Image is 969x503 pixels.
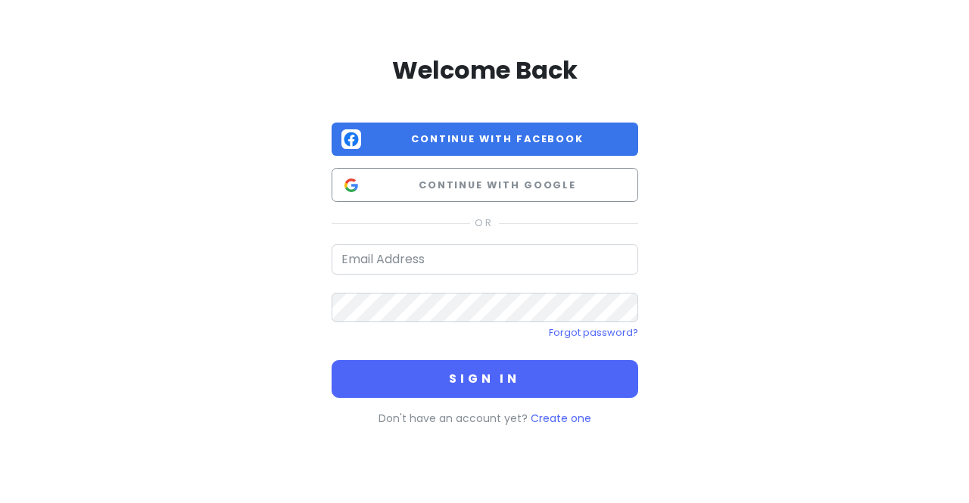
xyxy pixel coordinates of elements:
[332,54,638,86] h2: Welcome Back
[531,411,591,426] a: Create one
[332,244,638,275] input: Email Address
[332,360,638,398] button: Sign in
[332,168,638,202] button: Continue with Google
[367,132,628,147] span: Continue with Facebook
[341,129,361,149] img: Facebook logo
[549,326,638,339] a: Forgot password?
[367,178,628,193] span: Continue with Google
[332,123,638,157] button: Continue with Facebook
[332,410,638,427] p: Don't have an account yet?
[341,175,361,195] img: Google logo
